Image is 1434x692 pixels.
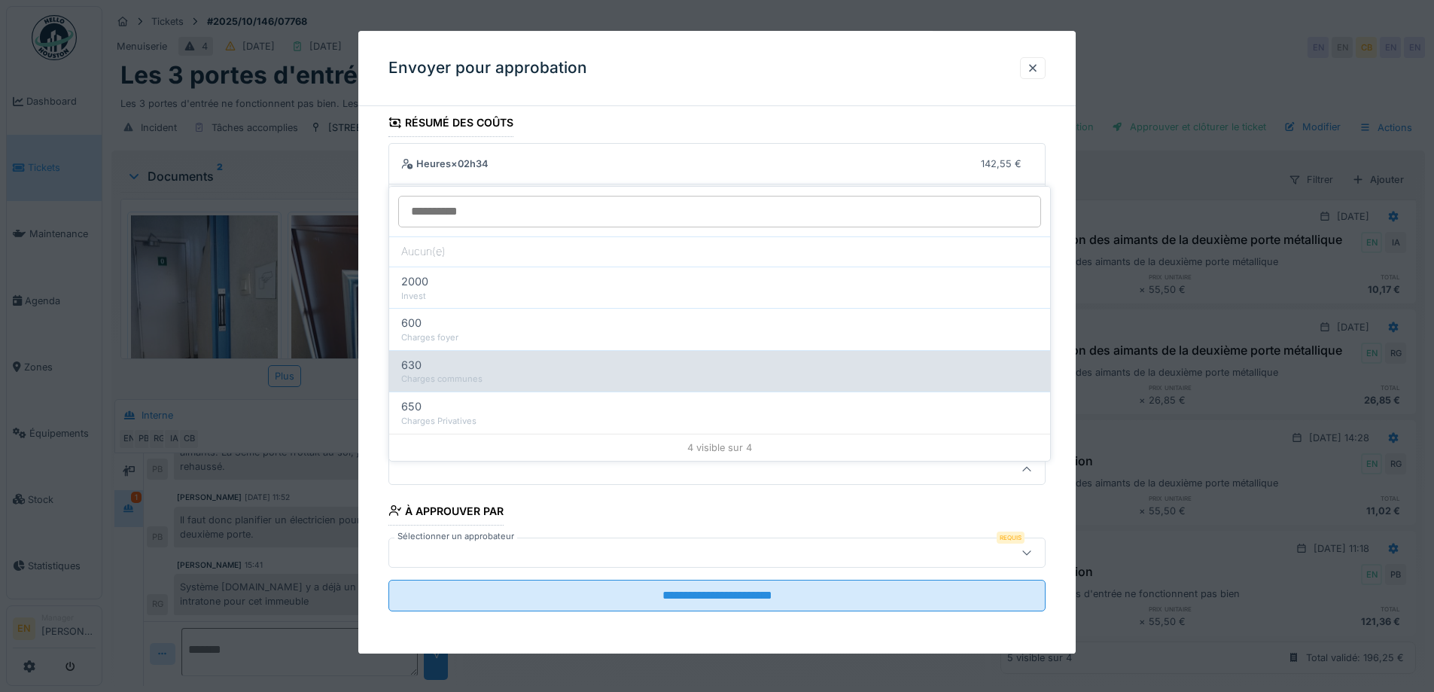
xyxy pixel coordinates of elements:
div: Invest [401,290,1038,303]
div: Charges Privatives [401,415,1038,428]
span: 600 [401,315,422,331]
span: 630 [401,357,422,373]
div: À approuver par [388,500,504,526]
h3: Envoyer pour approbation [388,59,587,78]
div: 4 visible sur 4 [389,434,1050,461]
div: Charges foyer [401,331,1038,344]
div: Requis [997,532,1025,544]
label: Sélectionner un approbateur [394,530,517,543]
div: Heures × 02h34 [401,157,970,171]
span: 2000 [401,273,428,290]
span: 650 [401,398,422,415]
summary: Heures×02h34142,55 € [395,150,1039,178]
div: Résumé des coûts [388,111,513,137]
div: 142,55 € [981,157,1021,171]
div: Aucun(e) [389,236,1050,267]
div: Charges communes [401,373,1038,386]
